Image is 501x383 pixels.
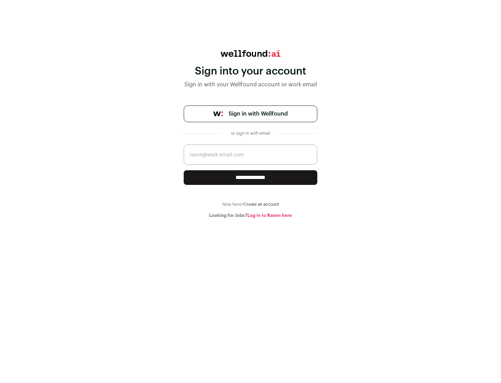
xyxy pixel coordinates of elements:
[184,202,317,207] div: New here?
[228,131,273,136] div: or sign in with email
[184,65,317,78] div: Sign into your account
[244,202,279,206] a: Create an account
[221,50,280,57] img: wellfound:ai
[184,105,317,122] a: Sign in with Wellfound
[213,111,223,116] img: wellfound-symbol-flush-black-fb3c872781a75f747ccb3a119075da62bfe97bd399995f84a933054e44a575c4.png
[184,144,317,165] input: name@work-email.com
[229,110,288,118] span: Sign in with Wellfound
[184,80,317,89] div: Sign in with your Wellfound account or work email
[184,213,317,218] div: Looking for Jobs?
[247,213,292,218] a: Log in to Raven here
